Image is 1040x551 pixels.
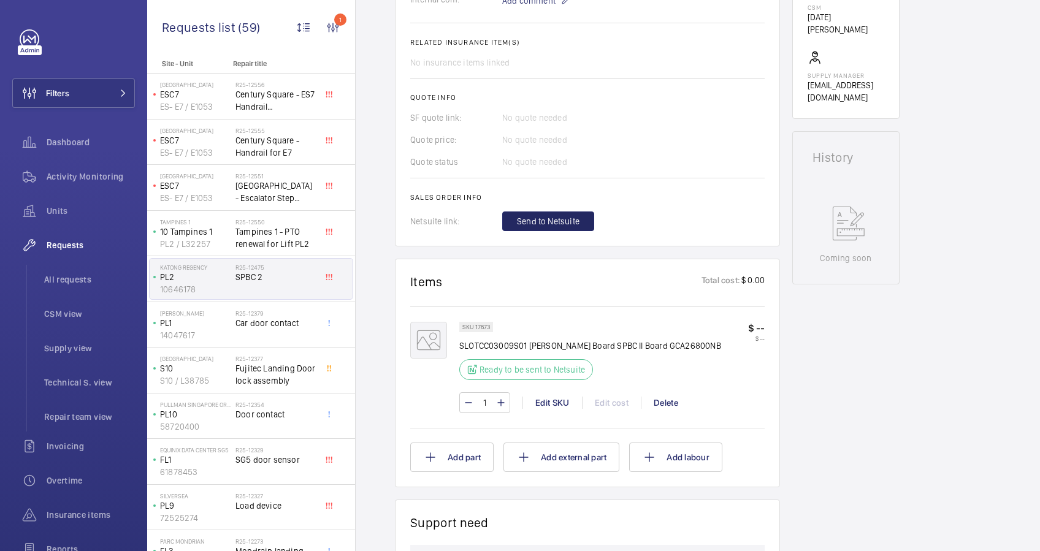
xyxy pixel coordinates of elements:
[410,443,494,472] button: Add part
[235,127,316,134] h2: R25-12555
[812,151,879,164] h1: History
[235,446,316,454] h2: R25-12329
[235,362,316,387] span: Fujitec Landing Door lock assembly
[235,492,316,500] h2: R25-12327
[503,443,619,472] button: Add external part
[160,81,231,88] p: [GEOGRAPHIC_DATA]
[12,78,135,108] button: Filters
[410,274,443,289] h1: Items
[502,211,594,231] button: Send to Netsuite
[235,408,316,420] span: Door contact
[748,322,765,335] p: $ --
[160,172,231,180] p: [GEOGRAPHIC_DATA]
[235,500,316,512] span: Load device
[160,101,231,113] p: ES- E7 / E1053
[44,273,135,286] span: All requests
[47,239,135,251] span: Requests
[160,271,231,283] p: PL2
[160,420,231,433] p: 58720400
[462,325,490,329] p: SKU 17673
[808,79,884,104] p: [EMAIL_ADDRESS][DOMAIN_NAME]
[160,466,231,478] p: 61878453
[748,335,765,342] p: $ --
[160,180,231,192] p: ESC7
[47,205,135,217] span: Units
[410,38,765,47] h2: Related insurance item(s)
[160,362,231,374] p: S10
[47,170,135,183] span: Activity Monitoring
[410,515,489,530] h1: Support need
[160,283,231,295] p: 10646178
[522,397,582,409] div: Edit SKU
[160,500,231,512] p: PL9
[410,93,765,102] h2: Quote info
[46,87,69,99] span: Filters
[517,215,579,227] span: Send to Netsuite
[47,509,135,521] span: Insurance items
[47,136,135,148] span: Dashboard
[160,127,231,134] p: [GEOGRAPHIC_DATA]
[233,59,314,68] p: Repair title
[160,238,231,250] p: PL2 / L32257
[702,274,740,289] p: Total cost:
[235,81,316,88] h2: R25-12556
[44,308,135,320] span: CSM view
[44,342,135,354] span: Supply view
[235,264,316,271] h2: R25-12475
[808,4,884,11] p: CSM
[160,492,231,500] p: Silversea
[235,454,316,466] span: SG5 door sensor
[160,512,231,524] p: 72525274
[235,538,316,545] h2: R25-12273
[160,310,231,317] p: [PERSON_NAME]
[160,218,231,226] p: Tampines 1
[641,397,690,409] div: Delete
[459,340,721,352] p: SLOTCC03009S01 [PERSON_NAME] Board SPBC II Board GCA26800NB
[160,355,231,362] p: [GEOGRAPHIC_DATA]
[160,134,231,146] p: ESC7
[235,88,316,113] span: Century Square - ES7 Handrail Replacement
[480,363,585,376] p: Ready to be sent to Netsuite
[160,408,231,420] p: PL10
[629,443,722,472] button: Add labour
[235,172,316,180] h2: R25-12551
[820,252,871,264] p: Coming soon
[410,193,765,202] h2: Sales order info
[160,329,231,341] p: 14047617
[160,538,231,545] p: Parc Mondrian
[160,317,231,329] p: PL1
[235,310,316,317] h2: R25-12379
[47,440,135,452] span: Invoicing
[160,401,231,408] p: Pullman Singapore Orchard
[808,11,884,36] p: [DATE][PERSON_NAME]
[47,474,135,487] span: Overtime
[44,411,135,423] span: Repair team view
[740,274,765,289] p: $ 0.00
[235,355,316,362] h2: R25-12377
[235,401,316,408] h2: R25-12354
[44,376,135,389] span: Technical S. view
[160,264,231,271] p: Katong Regency
[235,218,316,226] h2: R25-12550
[160,146,231,159] p: ES- E7 / E1053
[808,72,884,79] p: Supply manager
[235,180,316,204] span: [GEOGRAPHIC_DATA] - Escalator Step Track Repair for E7
[147,59,228,68] p: Site - Unit
[162,20,238,35] span: Requests list
[160,88,231,101] p: ESC7
[160,374,231,387] p: S10 / L38785
[235,271,316,283] span: SPBC 2
[235,317,316,329] span: Car door contact
[235,226,316,250] span: Tampines 1 - PTO renewal for Lift PL2
[160,226,231,238] p: 10 Tampines 1
[235,134,316,159] span: Century Square - Handrail for E7
[160,192,231,204] p: ES- E7 / E1053
[160,446,231,454] p: Equinix Data Center SG5
[160,454,231,466] p: FL1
